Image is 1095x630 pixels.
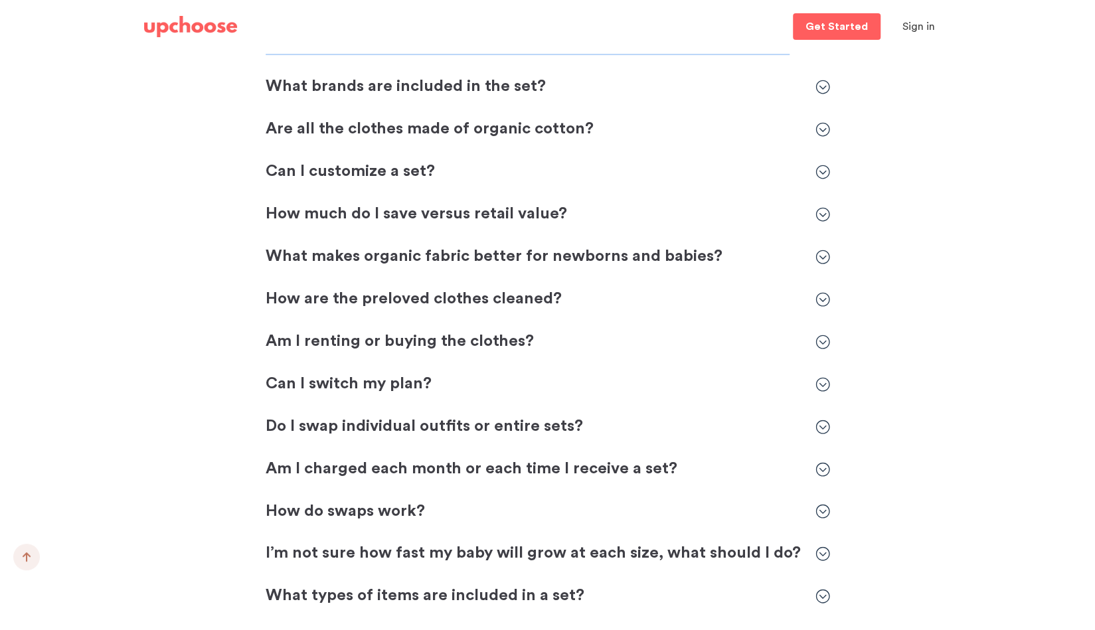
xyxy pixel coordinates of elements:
div: How much do I save versus retail value? [266,204,830,225]
p: How much do I save versus retail value? [266,204,802,225]
div: How are the preloved clothes cleaned? [266,289,830,310]
p: How are the preloved clothes cleaned? [266,289,802,310]
p: What brands are included in the set? [266,76,802,98]
p: How do swaps work? [266,501,802,522]
img: UpChoose [144,16,237,37]
p: What makes organic fabric better for newborns and babies? [266,246,802,268]
span: Sign in [902,21,935,32]
p: Can I customize a set? [266,161,802,183]
p: What types of items are included in a set? [266,586,802,607]
p: I’m not sure how fast my baby will grow at each size, what should I do? [266,543,802,564]
div: Am I charged each month or each time I receive a set? [266,459,830,480]
div: Do I swap individual outfits or entire sets? [266,416,830,437]
p: Are all the clothes made of organic cotton? [266,119,802,140]
div: How do swaps work? [266,501,830,522]
p: Get Started [805,21,868,32]
div: Can I customize a set? [266,161,830,183]
p: Do I swap individual outfits or entire sets? [266,416,802,437]
div: I’m not sure how fast my baby will grow at each size, what should I do? [266,543,830,564]
div: Are all the clothes made of organic cotton? [266,119,830,140]
div: What makes organic fabric better for newborns and babies? [266,246,830,268]
div: What brands are included in the set? [266,76,830,98]
p: Am I charged each month or each time I receive a set? [266,459,802,480]
a: Get Started [793,13,881,40]
p: Can I switch my plan? [266,374,802,395]
a: UpChoose [144,13,237,40]
button: Sign in [886,13,952,40]
div: Am I renting or buying the clothes? [266,331,830,353]
div: Can I switch my plan? [266,374,830,395]
p: Am I renting or buying the clothes? [266,331,802,353]
div: What types of items are included in a set? [266,586,830,607]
